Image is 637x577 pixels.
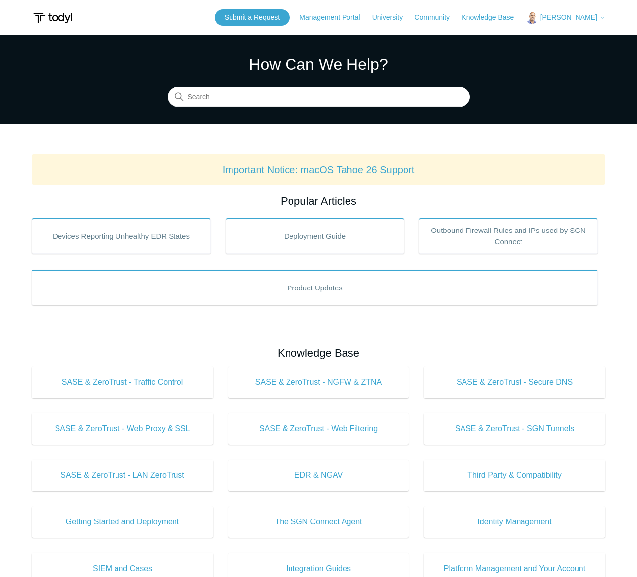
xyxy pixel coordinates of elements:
[47,563,198,575] span: SIEM and Cases
[32,366,213,398] a: SASE & ZeroTrust - Traffic Control
[243,376,395,388] span: SASE & ZeroTrust - NGFW & ZTNA
[299,12,370,23] a: Management Portal
[243,469,395,481] span: EDR & NGAV
[47,423,198,435] span: SASE & ZeroTrust - Web Proxy & SSL
[168,87,470,107] input: Search
[243,563,395,575] span: Integration Guides
[228,460,409,491] a: EDR & NGAV
[424,460,605,491] a: Third Party & Compatibility
[439,376,590,388] span: SASE & ZeroTrust - Secure DNS
[47,376,198,388] span: SASE & ZeroTrust - Traffic Control
[462,12,523,23] a: Knowledge Base
[32,9,74,27] img: Todyl Support Center Help Center home page
[32,413,213,445] a: SASE & ZeroTrust - Web Proxy & SSL
[424,366,605,398] a: SASE & ZeroTrust - Secure DNS
[228,413,409,445] a: SASE & ZeroTrust - Web Filtering
[424,413,605,445] a: SASE & ZeroTrust - SGN Tunnels
[243,516,395,528] span: The SGN Connect Agent
[540,13,597,21] span: [PERSON_NAME]
[32,345,605,361] h2: Knowledge Base
[47,469,198,481] span: SASE & ZeroTrust - LAN ZeroTrust
[526,12,605,24] button: [PERSON_NAME]
[32,218,211,254] a: Devices Reporting Unhealthy EDR States
[228,506,409,538] a: The SGN Connect Agent
[47,516,198,528] span: Getting Started and Deployment
[32,506,213,538] a: Getting Started and Deployment
[419,218,598,254] a: Outbound Firewall Rules and IPs used by SGN Connect
[439,423,590,435] span: SASE & ZeroTrust - SGN Tunnels
[223,164,415,175] a: Important Notice: macOS Tahoe 26 Support
[372,12,412,23] a: University
[226,218,405,254] a: Deployment Guide
[215,9,290,26] a: Submit a Request
[243,423,395,435] span: SASE & ZeroTrust - Web Filtering
[439,469,590,481] span: Third Party & Compatibility
[32,193,605,209] h2: Popular Articles
[32,460,213,491] a: SASE & ZeroTrust - LAN ZeroTrust
[414,12,460,23] a: Community
[228,366,409,398] a: SASE & ZeroTrust - NGFW & ZTNA
[439,563,590,575] span: Platform Management and Your Account
[439,516,590,528] span: Identity Management
[424,506,605,538] a: Identity Management
[32,270,598,305] a: Product Updates
[168,53,470,76] h1: How Can We Help?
